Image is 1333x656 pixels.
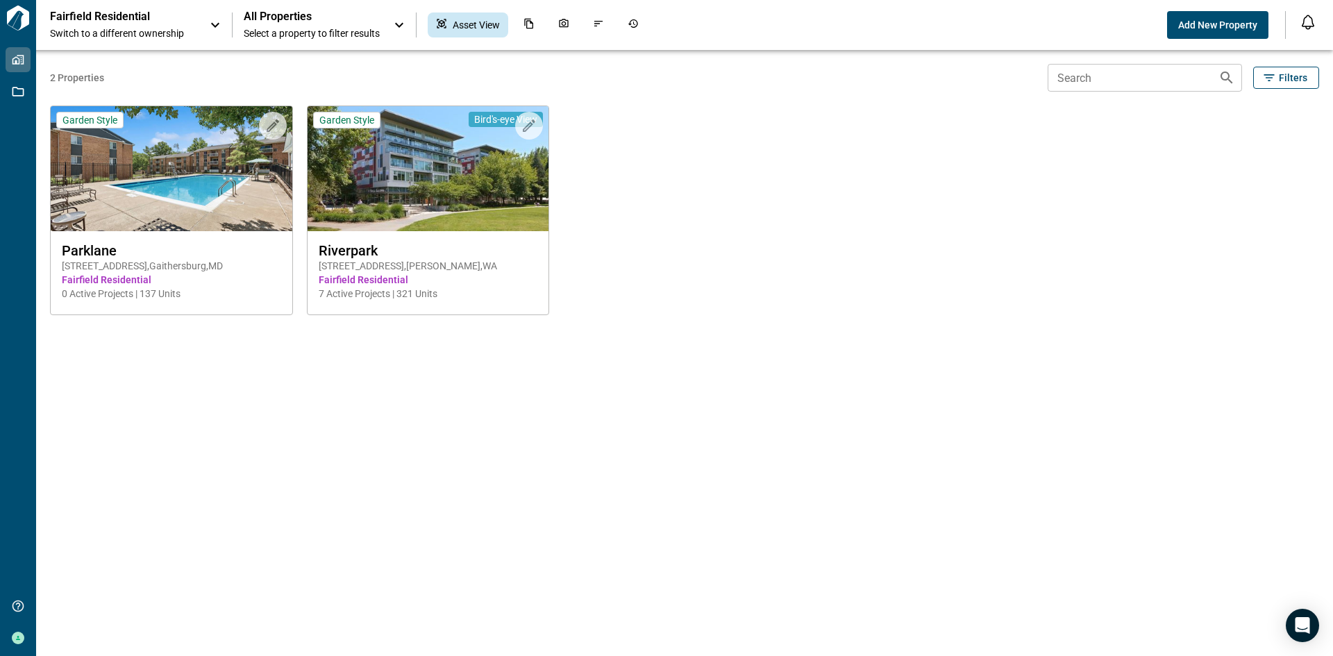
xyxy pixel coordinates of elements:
div: Job History [619,12,647,37]
span: Asset View [453,18,500,32]
span: Fairfield Residential [62,273,281,287]
img: property-asset [308,106,549,231]
span: Riverpark [319,242,538,259]
span: Add New Property [1178,18,1257,32]
span: Garden Style [319,114,374,126]
button: Open notification feed [1297,11,1319,33]
div: Open Intercom Messenger [1286,609,1319,642]
div: Asset View [428,12,508,37]
span: 0 Active Projects | 137 Units [62,287,281,301]
span: [STREET_ADDRESS] , [PERSON_NAME] , WA [319,259,538,273]
span: 2 Properties [50,71,1042,85]
button: Search properties [1213,64,1241,92]
img: property-asset [51,106,292,231]
span: Bird's-eye View [474,113,537,126]
div: Photos [550,12,578,37]
span: All Properties [244,10,380,24]
span: Select a property to filter results [244,26,380,40]
p: Fairfield Residential [50,10,175,24]
button: Filters [1253,67,1319,89]
div: Issues & Info [585,12,612,37]
span: Filters [1279,71,1307,85]
span: Fairfield Residential [319,273,538,287]
span: Garden Style [62,114,117,126]
div: Documents [515,12,543,37]
span: Parklane [62,242,281,259]
span: 7 Active Projects | 321 Units [319,287,538,301]
span: Switch to a different ownership [50,26,196,40]
button: Add New Property [1167,11,1268,39]
span: [STREET_ADDRESS] , Gaithersburg , MD [62,259,281,273]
